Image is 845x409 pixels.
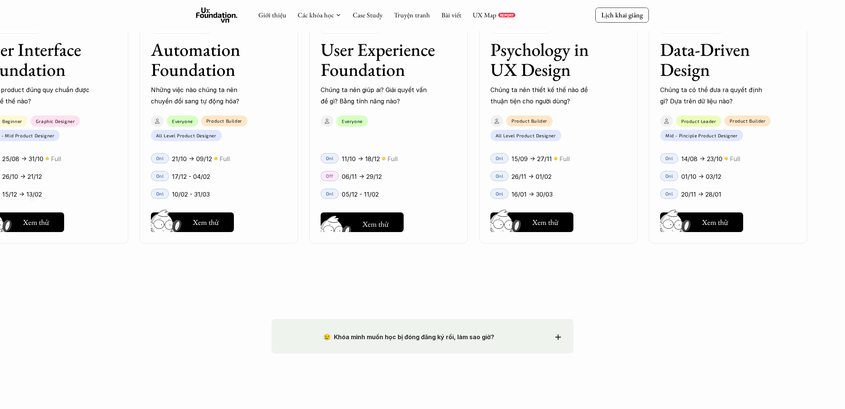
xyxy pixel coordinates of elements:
p: Product Builder [512,118,547,123]
a: Xem thử [660,209,743,232]
p: Full [730,153,740,165]
p: Onl [496,191,504,196]
p: Onl [156,155,164,161]
p: 26/11 -> 01/02 [512,171,552,182]
p: Chúng ta nên thiết kế thế nào để thuận tiện cho người dùng? [490,84,600,107]
p: Chúng ta nên giúp ai? Giải quyết vấn đề gì? Bằng tính năng nào? [321,84,430,107]
p: Onl [665,173,673,178]
p: Off [326,173,333,178]
p: Everyone [342,118,363,124]
p: Full [387,153,398,165]
a: REPORT [498,13,515,17]
p: Onl [496,155,504,161]
p: Full [559,153,570,165]
p: 20/11 -> 28/01 [681,189,721,200]
p: Onl [326,191,334,196]
p: 01/10 -> 03/12 [681,171,721,182]
p: Onl [156,173,164,178]
p: Mid - Pinciple Product Designer [665,133,738,138]
p: Everyone [172,118,193,124]
button: Xem thử [151,212,234,232]
p: Chúng ta có thể đưa ra quyết định gì? Dựa trên dữ liệu nào? [660,84,770,107]
a: Giới thiệu [258,11,286,19]
a: Xem thử [321,209,404,232]
h3: Automation Foundation [151,40,268,80]
p: Onl [496,173,504,178]
p: 10/02 - 31/03 [172,189,210,200]
a: Lịch khai giảng [595,8,649,22]
h5: Xem thử [702,217,728,228]
button: Xem thử [490,212,573,232]
p: 🟡 [554,156,558,162]
p: Onl [156,191,164,196]
p: 🟡 [214,156,218,162]
p: 05/12 - 11/02 [342,189,379,200]
h5: Xem thử [532,217,558,228]
p: Onl [665,155,673,161]
p: 15/09 -> 27/11 [512,153,552,165]
p: 11/10 -> 18/12 [342,153,380,165]
button: Xem thử [660,212,743,232]
a: Xem thử [490,209,573,232]
p: 17/12 - 04/02 [172,171,210,182]
p: Onl [665,191,673,196]
p: 06/11 -> 29/12 [342,171,382,182]
strong: 03 [30,196,36,201]
a: 03 [8,195,43,204]
p: 🟡 [382,156,386,162]
a: Case Study [353,11,383,19]
h3: Psychology in UX Design [490,40,607,80]
p: 21/10 -> 09/12 [172,153,212,165]
a: Bài viết [441,11,461,19]
a: UX Map [473,11,496,19]
h3: User Experience Foundation [321,40,438,80]
p: REPORT [500,13,514,17]
strong: 😢 Khóa mình muốn học bị đóng đăng ký rồi, làm sao giờ? [323,333,494,341]
p: Những việc nào chúng ta nên chuyển đổi sang tự động hóa? [151,84,260,107]
a: Truyện tranh [394,11,430,19]
p: Full [220,153,230,165]
p: 🟡 [724,156,728,162]
h5: Xem thử [193,217,219,228]
p: Product Builder [206,118,242,123]
a: Các khóa học [298,11,334,19]
p: All Level Product Designer [156,133,217,138]
p: Onl [326,155,334,161]
p: All Level Product Designer [496,133,556,138]
h5: Xem thử [363,219,389,229]
p: Product Builder [730,118,765,123]
a: Xem thử [151,209,234,232]
button: Xem thử [321,212,404,232]
p: Lịch khai giảng [601,11,643,19]
h3: Data-Driven Design [660,40,777,80]
p: 16/01 -> 30/03 [512,189,553,200]
p: Product Leader [681,118,716,124]
p: 14/08 -> 23/10 [681,153,722,165]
